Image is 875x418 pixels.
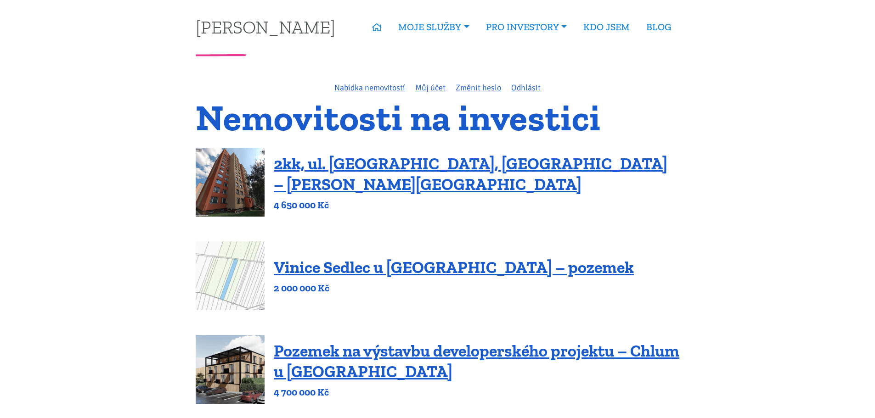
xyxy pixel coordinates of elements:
a: 2kk, ul. [GEOGRAPHIC_DATA], [GEOGRAPHIC_DATA] – [PERSON_NAME][GEOGRAPHIC_DATA] [274,154,667,194]
p: 2 000 000 Kč [274,282,634,295]
a: MOJE SLUŽBY [390,17,477,38]
h1: Nemovitosti na investici [196,102,679,133]
a: Změnit heslo [456,83,501,93]
p: 4 700 000 Kč [274,386,679,399]
a: Můj účet [415,83,446,93]
a: Nabídka nemovitostí [334,83,405,93]
a: KDO JSEM [575,17,638,38]
p: 4 650 000 Kč [274,199,679,212]
a: BLOG [638,17,679,38]
a: [PERSON_NAME] [196,18,335,36]
a: Vinice Sedlec u [GEOGRAPHIC_DATA] – pozemek [274,257,634,277]
a: PRO INVESTORY [478,17,575,38]
a: Odhlásit [511,83,541,93]
a: Pozemek na výstavbu developerského projektu – Chlum u [GEOGRAPHIC_DATA] [274,341,679,381]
